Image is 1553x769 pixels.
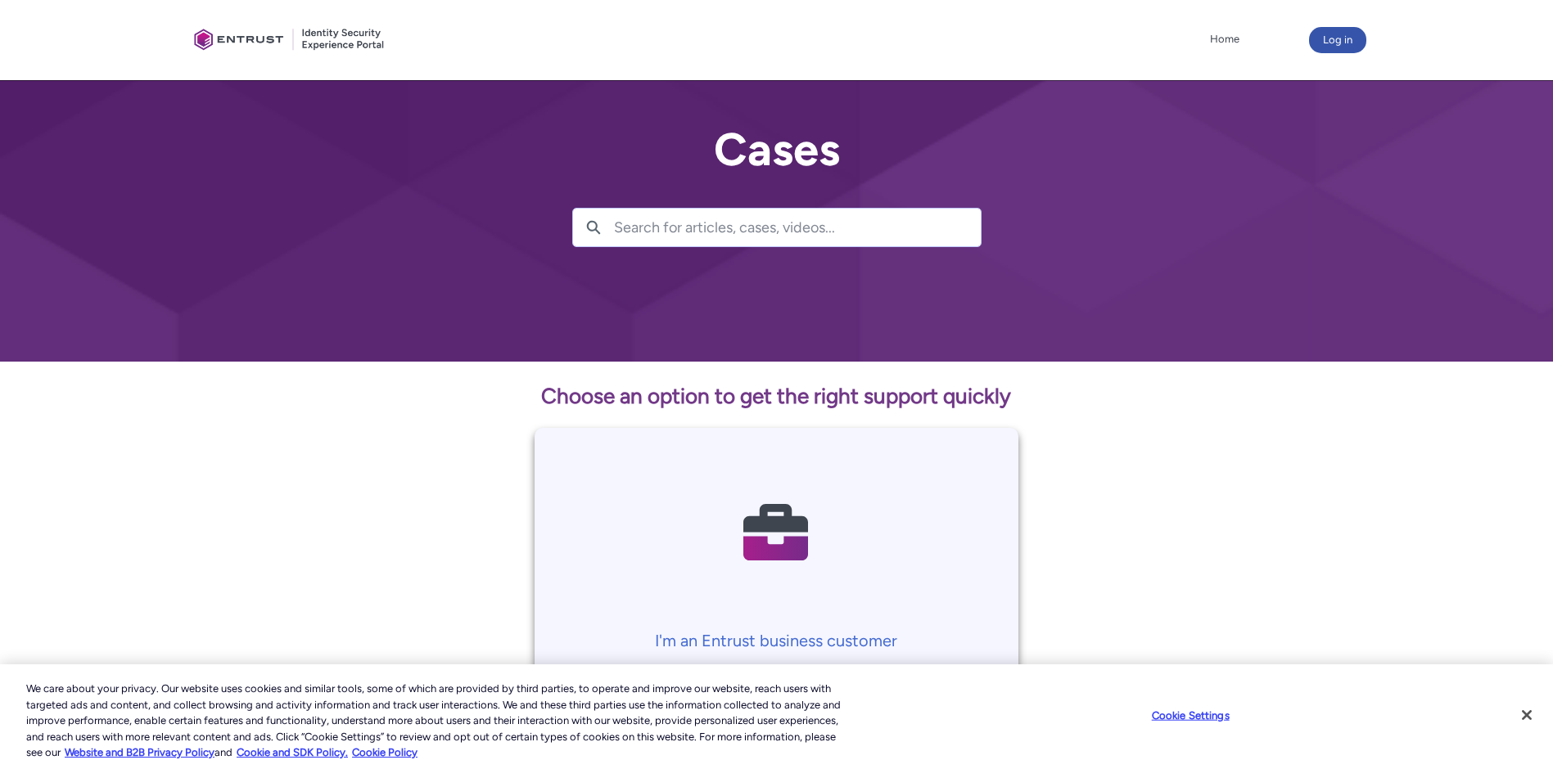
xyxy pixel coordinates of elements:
button: Search [573,209,614,246]
p: I'm an Entrust business customer [543,628,1010,653]
div: We care about your privacy. Our website uses cookies and similar tools, some of which are provide... [26,681,854,761]
a: Home [1206,27,1244,52]
img: Contact Support [698,444,854,620]
a: More information about our cookie policy., opens in a new tab [65,746,214,758]
h2: Cases [572,124,982,175]
button: Log in [1309,27,1366,53]
a: Cookie Policy [352,746,418,758]
a: I'm an Entrust business customer [535,428,1018,653]
a: Cookie and SDK Policy. [237,746,348,758]
p: Choose an option to get the right support quickly [265,380,1288,412]
button: Cookie Settings [1140,699,1242,732]
input: Search for articles, cases, videos... [614,209,981,246]
button: Close [1509,697,1545,733]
